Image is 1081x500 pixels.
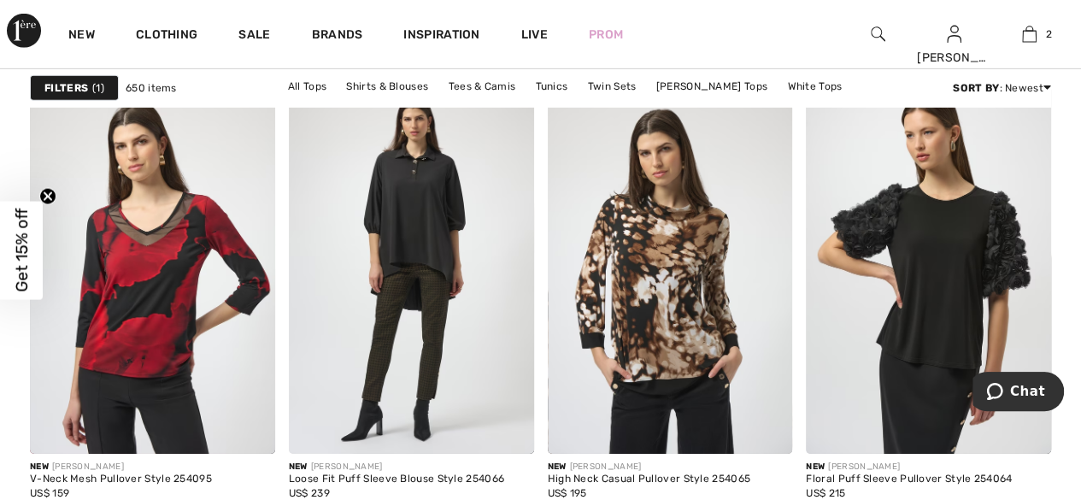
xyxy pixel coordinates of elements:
span: New [30,462,49,472]
a: [PERSON_NAME] Tops [648,75,776,97]
a: [PERSON_NAME] Tops [538,97,666,120]
img: Loose Fit Puff Sleeve Blouse Style 254066. Black [289,86,534,454]
span: US$ 159 [30,487,69,499]
a: Sign In [947,26,961,42]
div: [PERSON_NAME] [548,461,750,474]
span: Get 15% off [12,209,32,292]
img: High Neck Casual Pullover Style 254065. Beige/Black [548,86,793,454]
strong: Sort By [953,82,999,94]
img: My Info [947,24,961,44]
img: V-Neck Mesh Pullover Style 254095. Black/red [30,86,275,454]
a: All Tops [279,75,335,97]
iframe: Opens a widget where you can chat to one of our agents [972,372,1064,415]
div: Floral Puff Sleeve Pullover Style 254064 [806,474,1012,485]
span: 2 [1045,26,1051,42]
a: Live [521,26,548,44]
a: Tunics [526,75,576,97]
span: US$ 195 [548,487,587,499]
img: Floral Puff Sleeve Pullover Style 254064. Black [806,86,1051,454]
img: My Bag [1022,24,1037,44]
div: V-Neck Mesh Pullover Style 254095 [30,474,212,485]
img: 1ère Avenue [7,14,41,48]
a: Prom [589,26,623,44]
a: White Tops [778,75,850,97]
span: 1 [92,80,104,96]
a: Black Tops [464,97,535,120]
div: : Newest [953,80,1051,96]
span: New [806,462,825,472]
a: Tees & Camis [439,75,524,97]
a: Shirts & Blouses [338,75,437,97]
div: [PERSON_NAME] [917,49,991,67]
div: [PERSON_NAME] [30,461,212,474]
span: New [548,462,567,472]
div: High Neck Casual Pullover Style 254065 [548,474,750,485]
span: 650 items [126,80,177,96]
a: Brands [312,27,363,45]
a: Clothing [136,27,197,45]
div: Loose Fit Puff Sleeve Blouse Style 254066 [289,474,504,485]
a: Twin Sets [579,75,645,97]
a: Sale [238,27,270,45]
span: Inspiration [403,27,479,45]
a: 2 [992,24,1066,44]
span: New [289,462,308,472]
button: Close teaser [39,187,56,204]
span: US$ 215 [806,487,845,499]
a: New [68,27,95,45]
strong: Filters [44,80,88,96]
span: US$ 239 [289,487,330,499]
div: [PERSON_NAME] [806,461,1012,474]
div: [PERSON_NAME] [289,461,504,474]
img: search the website [871,24,885,44]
